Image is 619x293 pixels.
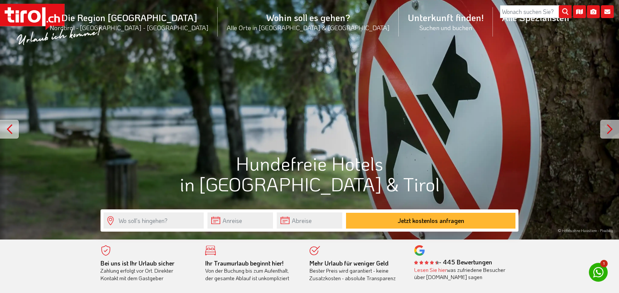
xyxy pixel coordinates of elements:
[408,23,484,32] small: Suchen und buchen
[101,259,194,282] div: Zahlung erfolgt vor Ort. Direkter Kontakt mit dem Gastgeber
[41,3,218,40] a: Die Region [GEOGRAPHIC_DATA]Nordtirol - [GEOGRAPHIC_DATA] - [GEOGRAPHIC_DATA]
[309,259,403,282] div: Bester Preis wird garantiert - keine Zusatzkosten - absolute Transparenz
[277,212,342,229] input: Abreise
[346,213,515,229] button: Jetzt kostenlos anfragen
[205,259,284,267] b: Ihr Traumurlaub beginnt hier!
[104,212,204,229] input: Wo soll's hingehen?
[101,259,174,267] b: Bei uns ist Ihr Urlaub sicher
[414,266,447,273] a: Lesen Sie hier
[587,5,600,18] i: Fotogalerie
[414,258,492,266] b: - 445 Bewertungen
[589,263,608,282] a: 1
[309,259,389,267] b: Mehr Urlaub für weniger Geld
[50,23,209,32] small: Nordtirol - [GEOGRAPHIC_DATA] - [GEOGRAPHIC_DATA]
[573,5,586,18] i: Karte öffnen
[218,3,399,40] a: Wohin soll es gehen?Alle Orte in [GEOGRAPHIC_DATA] & [GEOGRAPHIC_DATA]
[500,5,572,18] input: Wonach suchen Sie?
[101,153,518,194] h1: Hundefreie Hotels in [GEOGRAPHIC_DATA] & Tirol
[493,3,578,32] a: Alle Spezialisten
[205,259,299,282] div: Von der Buchung bis zum Aufenthalt, der gesamte Ablauf ist unkompliziert
[600,260,608,267] span: 1
[207,212,273,229] input: Anreise
[399,3,493,40] a: Unterkunft finden!Suchen und buchen
[601,5,614,18] i: Kontakt
[227,23,390,32] small: Alle Orte in [GEOGRAPHIC_DATA] & [GEOGRAPHIC_DATA]
[414,266,508,281] div: was zufriedene Besucher über [DOMAIN_NAME] sagen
